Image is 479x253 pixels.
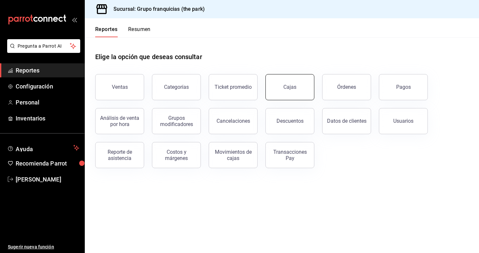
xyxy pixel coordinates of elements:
[16,114,79,123] span: Inventarios
[215,84,252,90] div: Ticket promedio
[164,84,189,90] div: Categorías
[112,84,128,90] div: Ventas
[16,144,71,152] span: Ayuda
[95,74,144,100] button: Ventas
[152,142,201,168] button: Costos y márgenes
[7,39,80,53] button: Pregunta a Parrot AI
[16,175,79,184] span: [PERSON_NAME]
[95,26,118,37] button: Reportes
[270,149,310,161] div: Transacciones Pay
[16,82,79,91] span: Configuración
[217,118,250,124] div: Cancelaciones
[152,74,201,100] button: Categorías
[16,66,79,75] span: Reportes
[152,108,201,134] button: Grupos modificadores
[322,108,371,134] button: Datos de clientes
[393,118,413,124] div: Usuarios
[209,108,258,134] button: Cancelaciones
[209,142,258,168] button: Movimientos de cajas
[108,5,205,13] h3: Sucursal: Grupo franquicias (the park)
[95,142,144,168] button: Reporte de asistencia
[209,74,258,100] button: Ticket promedio
[99,149,140,161] div: Reporte de asistencia
[265,142,314,168] button: Transacciones Pay
[95,52,202,62] h1: Elige la opción que deseas consultar
[283,83,297,91] div: Cajas
[18,43,70,50] span: Pregunta a Parrot AI
[396,84,411,90] div: Pagos
[99,115,140,127] div: Análisis de venta por hora
[322,74,371,100] button: Órdenes
[16,98,79,107] span: Personal
[265,108,314,134] button: Descuentos
[213,149,253,161] div: Movimientos de cajas
[8,244,79,250] span: Sugerir nueva función
[265,74,314,100] a: Cajas
[277,118,304,124] div: Descuentos
[72,17,77,22] button: open_drawer_menu
[337,84,356,90] div: Órdenes
[379,74,428,100] button: Pagos
[156,115,197,127] div: Grupos modificadores
[128,26,151,37] button: Resumen
[5,47,80,54] a: Pregunta a Parrot AI
[16,159,79,168] span: Recomienda Parrot
[327,118,367,124] div: Datos de clientes
[156,149,197,161] div: Costos y márgenes
[379,108,428,134] button: Usuarios
[95,26,151,37] div: navigation tabs
[95,108,144,134] button: Análisis de venta por hora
